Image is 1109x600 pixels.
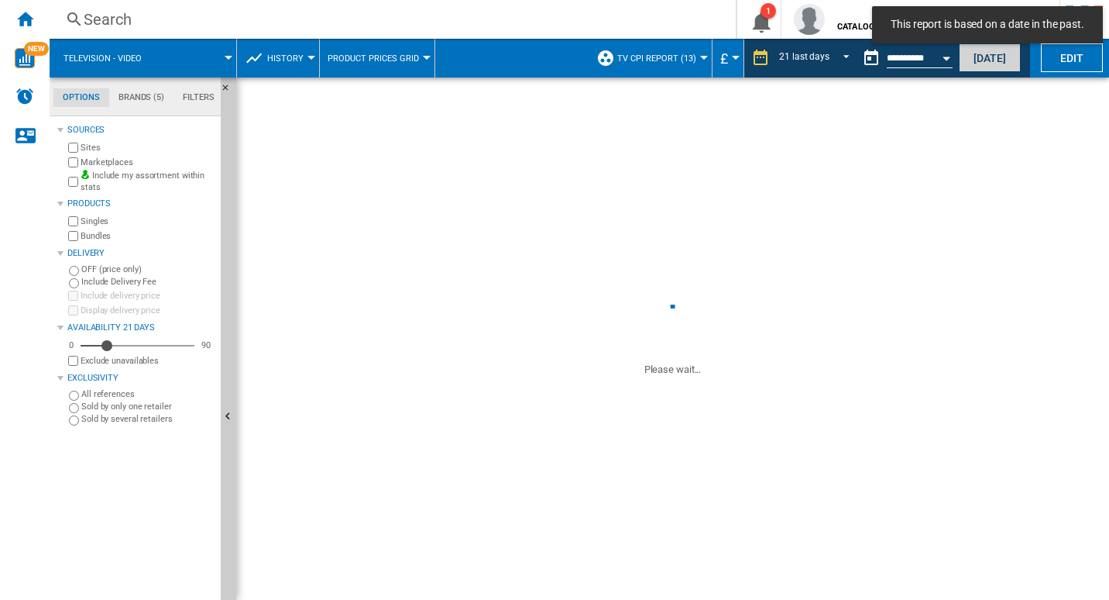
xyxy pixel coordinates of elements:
div: 1 [761,3,776,19]
input: Include delivery price [68,291,78,301]
input: Include Delivery Fee [69,278,79,288]
label: All references [81,388,215,400]
div: TV CPI Report (13) [596,39,704,78]
md-tab-item: Options [53,88,109,107]
button: Hide [221,78,239,105]
md-slider: Availability [81,338,194,353]
md-tab-item: Brands (5) [109,88,173,107]
span: This report is based on a date in the past. [886,17,1089,33]
button: Edit [1041,43,1103,72]
div: Sources [67,124,215,136]
label: Include Delivery Fee [81,276,215,288]
input: Bundles [68,231,78,241]
button: [DATE] [959,43,1021,72]
input: Marketplaces [68,157,78,167]
input: All references [69,391,79,401]
div: History [245,39,311,78]
button: Product prices grid [328,39,427,78]
b: CATALOG SAMSUNG [DOMAIN_NAME] (DA+AV) [837,22,1025,32]
div: Products [67,198,215,210]
button: Open calendar [932,42,960,70]
input: Singles [68,216,78,226]
button: md-calendar [856,43,887,74]
label: Include delivery price [81,290,215,302]
input: Sites [68,143,78,153]
md-select: REPORTS.WIZARD.STEPS.REPORT.STEPS.REPORT_OPTIONS.PERIOD: 21 last days [778,46,856,71]
img: profile.jpg [794,4,825,35]
ng-transclude: Please wait... [644,364,702,375]
input: OFF (price only) [69,266,79,276]
label: Exclude unavailables [81,355,215,367]
span: TV CPI Report (13) [617,53,696,64]
img: wise-card.svg [15,48,35,68]
button: History [267,39,311,78]
span: Product prices grid [328,53,419,64]
label: Display delivery price [81,305,215,316]
span: Television - video [64,53,142,64]
span: History [267,53,304,64]
input: Display delivery price [68,305,78,316]
label: Sites [81,142,215,153]
button: £ [720,39,736,78]
label: Include my assortment within stats [81,170,215,194]
input: Display delivery price [68,356,78,366]
div: 90 [197,340,215,351]
div: Delivery [67,247,215,260]
label: Singles [81,216,215,227]
img: alerts-logo.svg [15,87,34,105]
div: This report is based on a date in the past. [856,39,956,78]
input: Include my assortment within stats [68,172,78,191]
div: Availability 21 Days [67,322,215,334]
div: 0 [65,340,77,351]
input: Sold by only one retailer [69,403,79,413]
div: Exclusivity [67,372,215,384]
label: Bundles [81,230,215,242]
input: Sold by several retailers [69,416,79,426]
label: Sold by several retailers [81,413,215,425]
button: Television - video [64,39,157,78]
button: TV CPI Report (13) [617,39,704,78]
label: Marketplaces [81,157,215,168]
div: Television - video [57,39,228,78]
span: £ [720,50,728,67]
label: OFF (price only) [81,264,215,275]
label: Sold by only one retailer [81,401,215,412]
md-menu: Currency [712,39,744,78]
img: mysite-bg-18x18.png [81,170,90,179]
span: [PERSON_NAME] [837,7,1025,22]
div: 21 last days [779,51,829,62]
span: NEW [24,42,49,56]
div: Search [84,9,695,30]
md-tab-item: Filters [173,88,224,107]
